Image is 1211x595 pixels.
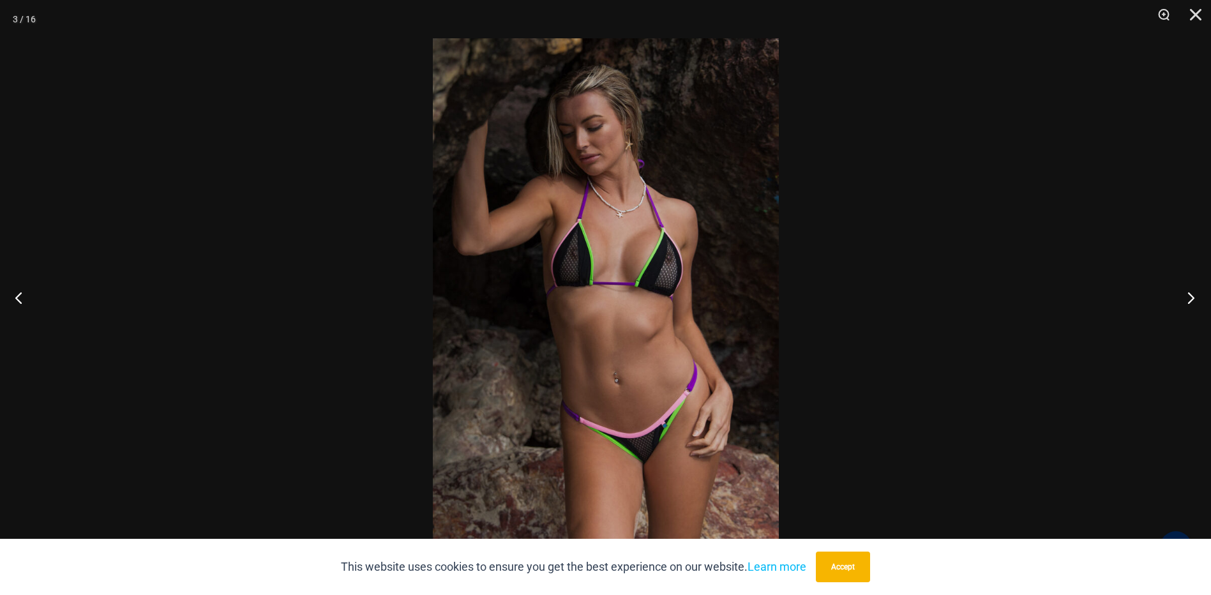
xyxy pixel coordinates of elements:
[13,10,36,29] div: 3 / 16
[748,560,806,573] a: Learn more
[341,557,806,576] p: This website uses cookies to ensure you get the best experience on our website.
[1163,266,1211,329] button: Next
[816,552,870,582] button: Accept
[433,38,779,557] img: Reckless Neon Crush Black Neon 306 Tri Top 296 Cheeky 03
